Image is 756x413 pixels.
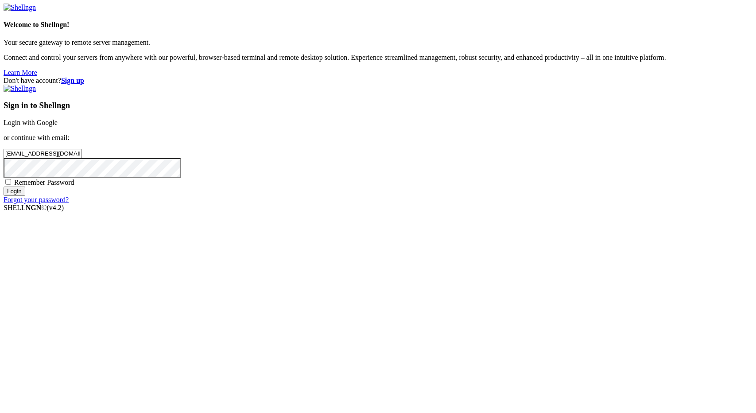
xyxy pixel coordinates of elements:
a: Login with Google [4,119,58,126]
span: 4.2.0 [47,204,64,211]
a: Sign up [61,77,84,84]
span: SHELL © [4,204,64,211]
h3: Sign in to Shellngn [4,101,752,110]
b: NGN [26,204,42,211]
p: Connect and control your servers from anywhere with our powerful, browser-based terminal and remo... [4,54,752,62]
p: Your secure gateway to remote server management. [4,39,752,47]
h4: Welcome to Shellngn! [4,21,752,29]
a: Learn More [4,69,37,76]
img: Shellngn [4,85,36,93]
input: Login [4,187,25,196]
p: or continue with email: [4,134,752,142]
img: Shellngn [4,4,36,12]
input: Remember Password [5,179,11,185]
input: Email address [4,149,82,158]
span: Remember Password [14,179,74,186]
div: Don't have account? [4,77,752,85]
a: Forgot your password? [4,196,69,203]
